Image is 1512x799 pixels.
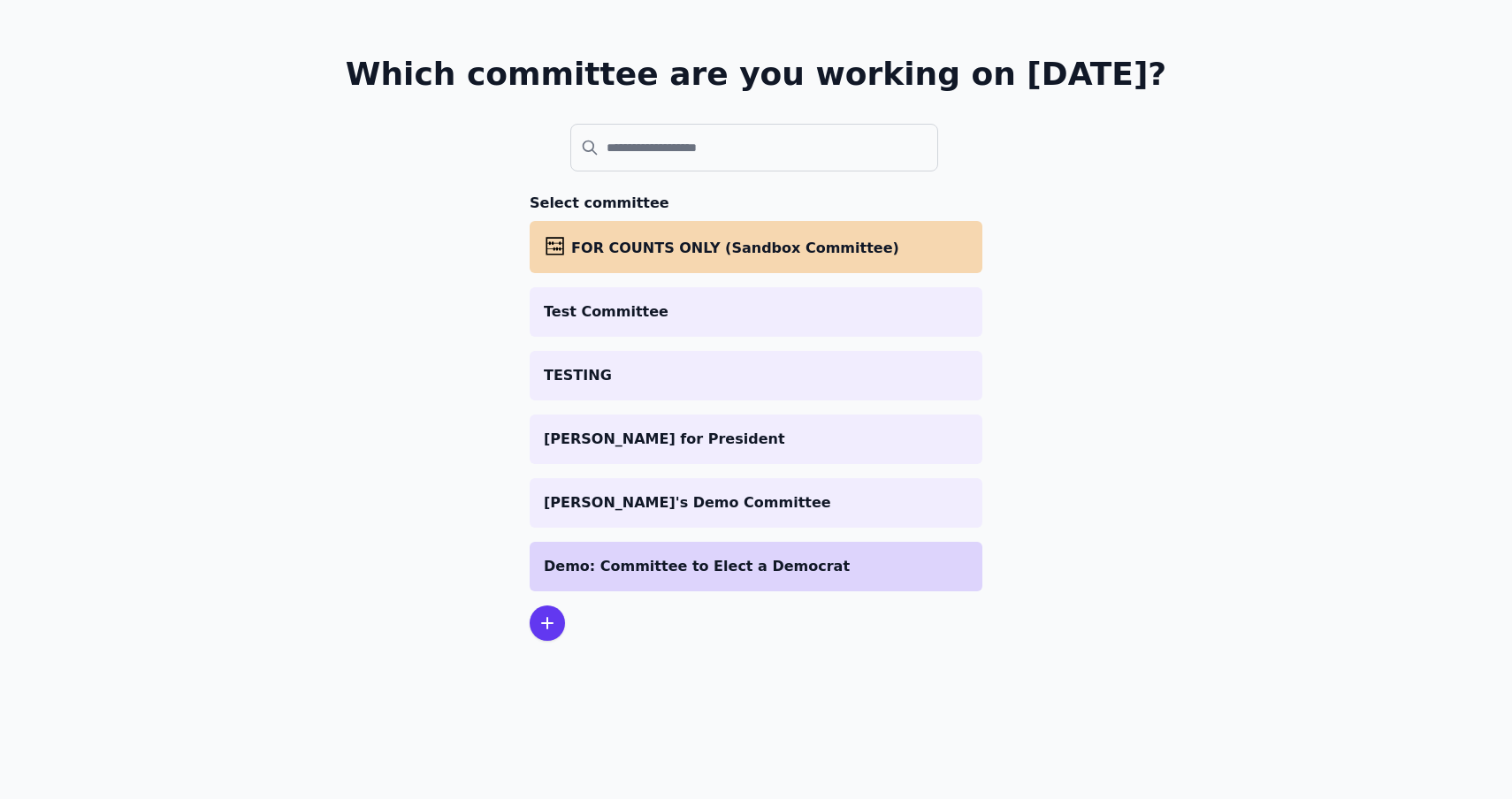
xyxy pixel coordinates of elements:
[530,415,982,464] a: [PERSON_NAME] for President
[346,57,1167,92] h1: Which committee are you working on [DATE]?
[544,492,968,514] p: [PERSON_NAME]'s Demo Committee
[530,193,982,214] h3: Select committee
[530,478,982,528] a: [PERSON_NAME]'s Demo Committee
[544,429,968,450] p: [PERSON_NAME] for President
[544,365,968,386] p: TESTING
[544,301,968,323] p: Test Committee
[530,221,982,273] a: FOR COUNTS ONLY (Sandbox Committee)
[544,556,968,577] p: Demo: Committee to Elect a Democrat
[530,542,982,591] a: Demo: Committee to Elect a Democrat
[530,351,982,400] a: TESTING
[571,240,899,256] span: FOR COUNTS ONLY (Sandbox Committee)
[530,287,982,337] a: Test Committee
